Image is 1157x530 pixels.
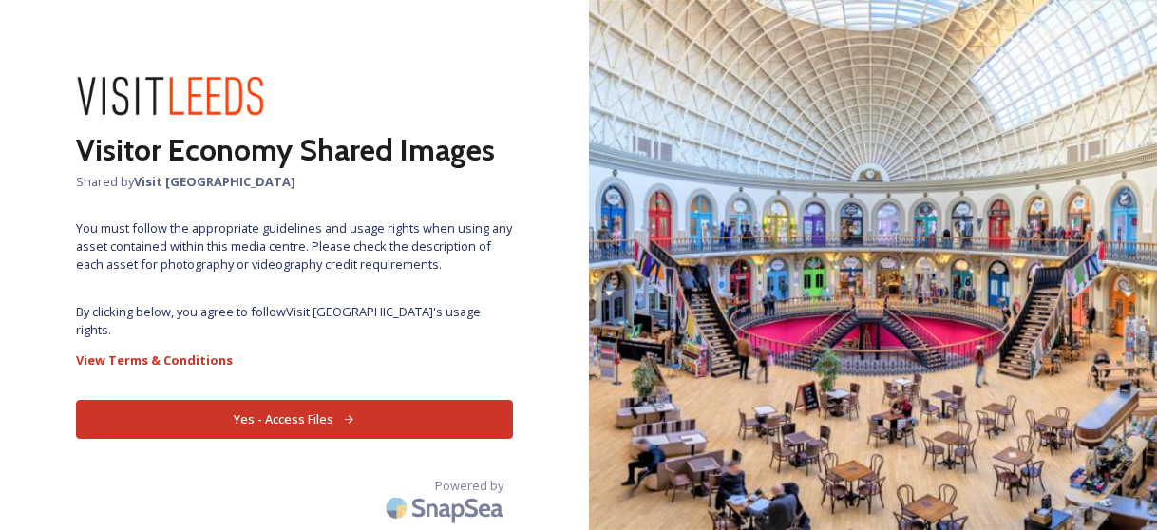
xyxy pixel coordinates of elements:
img: SnapSea Logo [380,485,513,530]
h2: Visitor Economy Shared Images [76,127,513,173]
span: You must follow the appropriate guidelines and usage rights when using any asset contained within... [76,219,513,274]
span: Powered by [435,477,503,495]
strong: View Terms & Conditions [76,351,233,369]
span: Shared by [76,173,513,191]
a: View Terms & Conditions [76,349,513,371]
span: By clicking below, you agree to follow Visit [GEOGRAPHIC_DATA] 's usage rights. [76,303,513,339]
img: download%20(2).png [76,76,266,118]
button: Yes - Access Files [76,400,513,439]
strong: Visit [GEOGRAPHIC_DATA] [134,173,295,190]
